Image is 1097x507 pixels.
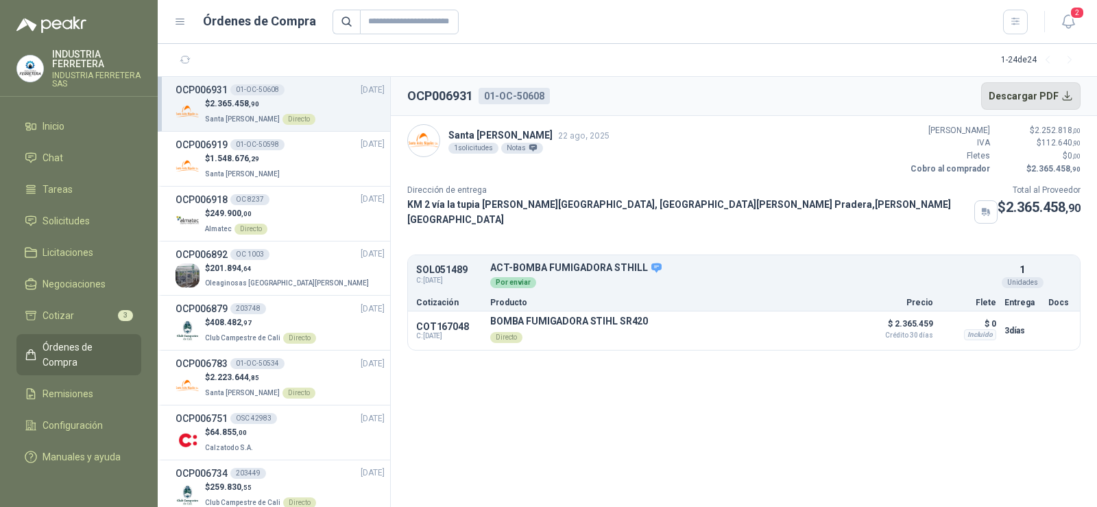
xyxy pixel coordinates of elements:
[176,137,228,152] h3: OCP006919
[203,12,316,31] h1: Órdenes de Compra
[998,150,1081,163] p: $
[43,386,93,401] span: Remisiones
[16,444,141,470] a: Manuales y ayuda
[1070,6,1085,19] span: 2
[16,16,86,33] img: Logo peakr
[176,411,228,426] h3: OCP006751
[210,318,252,327] span: 408.482
[1048,298,1072,307] p: Docs
[408,125,439,156] img: Company Logo
[176,137,385,180] a: OCP00691901-OC-50598[DATE] Company Logo$1.548.676,29Santa [PERSON_NAME]
[1072,152,1081,160] span: ,00
[16,113,141,139] a: Inicio
[205,279,369,287] span: Oleaginosas [GEOGRAPHIC_DATA][PERSON_NAME]
[249,100,259,108] span: ,90
[361,138,385,151] span: [DATE]
[176,247,385,290] a: OCP006892OC 1003[DATE] Company Logo$201.894,64Oleaginosas [GEOGRAPHIC_DATA][PERSON_NAME]
[118,310,133,321] span: 3
[52,49,141,69] p: INDUSTRIA FERRETERA
[210,373,259,382] span: 2.223.644
[361,303,385,316] span: [DATE]
[176,411,385,454] a: OCP006751OSC 42983[DATE] Company Logo$64.855,00Calzatodo S.A.
[230,358,285,369] div: 01-OC-50534
[241,484,252,491] span: ,55
[176,483,200,507] img: Company Logo
[230,139,285,150] div: 01-OC-50598
[407,86,473,106] h2: OCP006931
[241,210,252,217] span: ,00
[908,150,990,163] p: Fletes
[43,245,93,260] span: Licitaciones
[176,301,385,344] a: OCP006879203748[DATE] Company Logo$408.482,97Club Campestre de CaliDirecto
[205,389,280,397] span: Santa [PERSON_NAME]
[230,84,285,95] div: 01-OC-50608
[1031,164,1081,174] span: 2.365.458
[16,176,141,202] a: Tareas
[176,82,385,126] a: OCP00693101-OC-50608[DATE] Company Logo$2.365.458,90Santa [PERSON_NAME]Directo
[1035,126,1081,135] span: 2.252.818
[1072,127,1081,134] span: ,00
[210,482,252,492] span: 259.830
[448,143,498,154] div: 1 solicitudes
[230,303,266,314] div: 203748
[1020,262,1025,277] p: 1
[237,429,247,436] span: ,00
[176,209,200,233] img: Company Logo
[558,130,610,141] span: 22 ago, 2025
[1065,202,1081,215] span: ,90
[282,114,315,125] div: Directo
[205,499,280,506] span: Club Campestre de Cali
[43,150,63,165] span: Chat
[43,182,73,197] span: Tareas
[16,303,141,329] a: Cotizar3
[16,239,141,266] a: Licitaciones
[176,318,200,342] img: Company Logo
[361,248,385,261] span: [DATE]
[176,192,228,207] h3: OCP006918
[1072,139,1081,147] span: ,90
[230,194,269,205] div: OC 8237
[1070,165,1081,173] span: ,90
[16,145,141,171] a: Chat
[1002,277,1044,288] div: Unidades
[230,413,277,424] div: OSC 42983
[210,154,259,163] span: 1.548.676
[230,249,269,260] div: OC 1003
[282,388,315,399] div: Directo
[1068,151,1081,161] span: 0
[205,426,256,439] p: $
[176,356,228,371] h3: OCP006783
[16,381,141,407] a: Remisiones
[998,124,1081,137] p: $
[241,265,252,272] span: ,64
[176,356,385,399] a: OCP00678301-OC-50534[DATE] Company Logo$2.223.644,85Santa [PERSON_NAME]Directo
[416,332,482,340] span: C: [DATE]
[176,192,385,235] a: OCP006918OC 8237[DATE] Company Logo$249.900,00AlmatecDirecto
[210,427,247,437] span: 64.855
[205,115,280,123] span: Santa [PERSON_NAME]
[234,224,267,235] div: Directo
[361,467,385,480] span: [DATE]
[361,193,385,206] span: [DATE]
[479,88,550,104] div: 01-OC-50608
[941,298,996,307] p: Flete
[210,263,252,273] span: 201.894
[407,184,998,197] p: Dirección de entrega
[176,99,200,123] img: Company Logo
[865,332,933,339] span: Crédito 30 días
[416,265,482,275] p: SOL051489
[205,371,315,384] p: $
[407,197,969,227] p: KM 2 vía la tupia [PERSON_NAME][GEOGRAPHIC_DATA], [GEOGRAPHIC_DATA][PERSON_NAME] Pradera , [PERSO...
[43,418,103,433] span: Configuración
[176,466,228,481] h3: OCP006734
[1006,199,1081,215] span: 2.365.458
[490,277,536,288] div: Por enviar
[205,97,315,110] p: $
[416,275,482,286] span: C: [DATE]
[865,298,933,307] p: Precio
[43,449,121,464] span: Manuales y ayuda
[1004,322,1040,339] p: 3 días
[490,316,648,327] p: BOMBA FUMIGADORA STIHL SR420
[176,301,228,316] h3: OCP006879
[43,308,74,323] span: Cotizar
